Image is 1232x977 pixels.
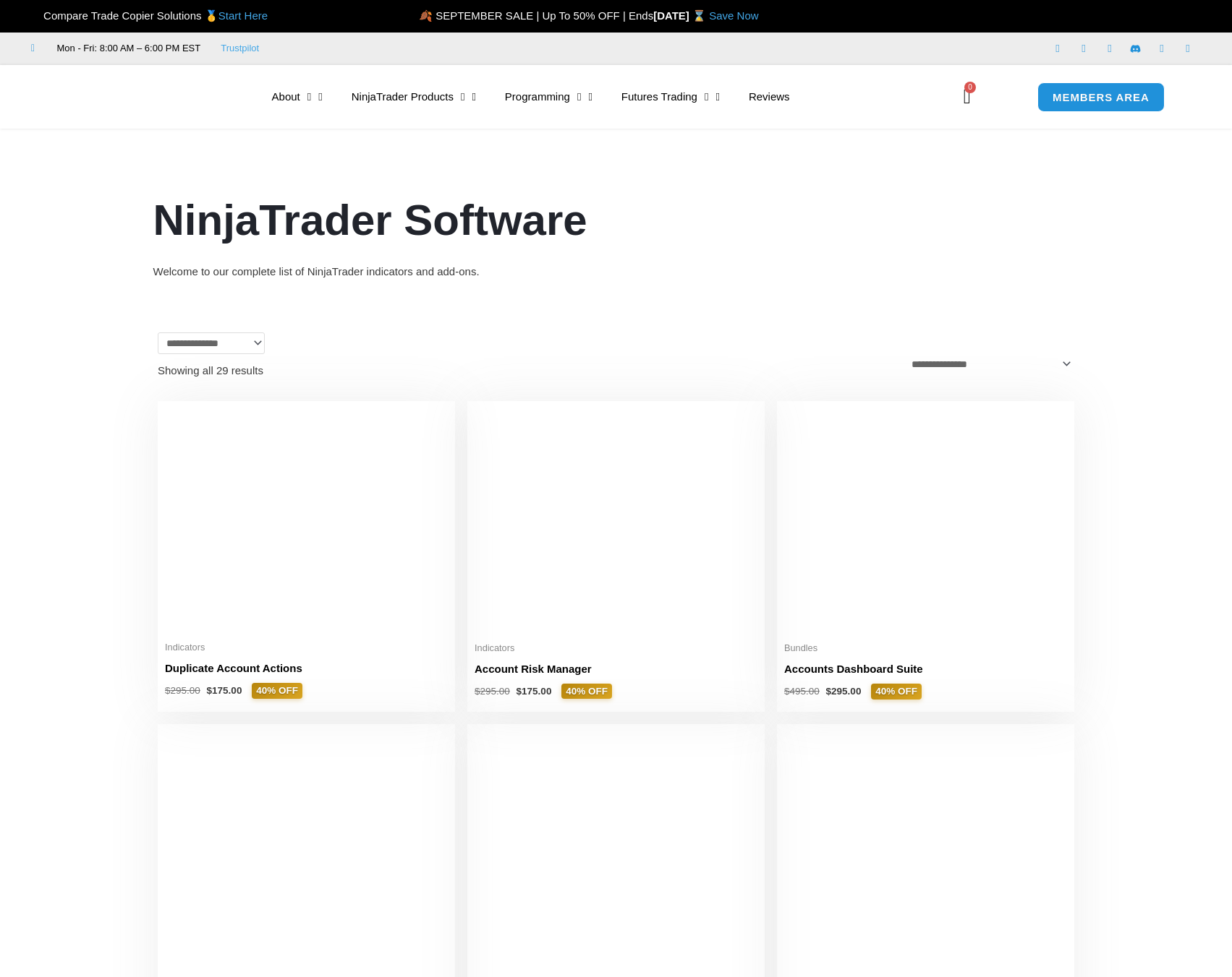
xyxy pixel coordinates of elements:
span: Indicators [165,642,448,654]
a: Reviews [734,80,804,113]
bdi: 295.00 [475,686,510,697]
span: $ [784,686,790,697]
img: Account Risk Manager [475,408,757,633]
span: Indicators [475,642,757,655]
a: MEMBERS AREA [1037,82,1165,112]
a: 0 [942,76,993,118]
div: Welcome to our complete list of NinjaTrader indicators and add-ons. [153,262,1079,282]
h1: NinjaTrader Software [153,190,1079,251]
bdi: 495.00 [784,686,820,697]
img: Essential Chart Trader Tools [475,731,757,974]
span: 40% OFF [561,684,612,700]
a: Programming [490,80,607,113]
img: LogoAI | Affordable Indicators – NinjaTrader [74,71,229,123]
span: 40% OFF [252,683,302,699]
span: MEMBERS AREA [1053,92,1150,103]
span: 40% OFF [871,684,922,700]
a: NinjaTrader Products [337,80,490,113]
span: Compare Trade Copier Solutions 🥇 [31,9,268,22]
a: Account Risk Manager [475,661,757,684]
a: Futures Trading [607,80,734,113]
bdi: 295.00 [165,685,200,696]
a: Duplicate Account Actions [165,660,448,683]
h2: Accounts Dashboard Suite [784,661,1067,676]
span: Mon - Fri: 8:00 AM – 6:00 PM EST [54,40,201,57]
img: Duplicate Account Actions [165,408,448,633]
bdi: 175.00 [207,685,242,696]
span: 0 [964,82,976,93]
select: Shop order [904,354,1074,374]
span: $ [517,686,522,697]
strong: [DATE] ⌛ [653,9,709,22]
span: $ [475,686,480,697]
span: Bundles [784,642,1067,655]
a: Trustpilot [221,40,259,57]
span: 🍂 SEPTEMBER SALE | Up To 50% OFF | Ends [419,9,653,22]
img: ProfessionalToolsBundlePage [784,731,1067,974]
span: $ [207,685,213,696]
nav: Menu [258,80,940,113]
a: Accounts Dashboard Suite [784,661,1067,684]
a: Save Now [709,9,758,22]
p: Showing all 29 results [158,365,263,376]
bdi: 175.00 [517,686,552,697]
img: BasicTools [165,731,448,974]
a: Start Here [218,9,268,22]
h2: Duplicate Account Actions [165,660,448,676]
h2: Account Risk Manager [475,661,757,676]
img: 🏆 [32,10,43,21]
span: $ [826,686,832,697]
a: About [258,80,337,113]
img: Accounts Dashboard Suite [784,408,1067,634]
span: $ [165,685,171,696]
bdi: 295.00 [826,686,862,697]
